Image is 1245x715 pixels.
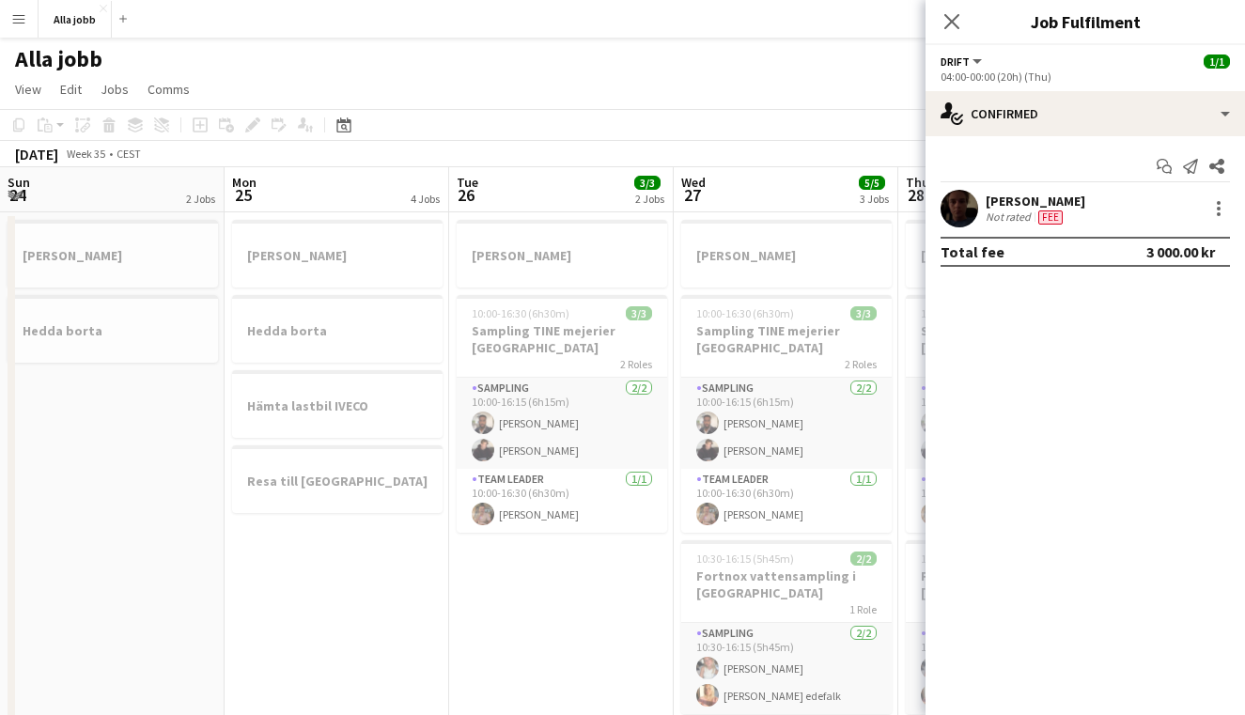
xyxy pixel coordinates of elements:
app-card-role: Sampling2/210:30-16:15 (5h45m)[PERSON_NAME][PERSON_NAME] edefalk [681,623,892,714]
div: 2 Jobs [186,192,215,206]
span: Edit [60,81,82,98]
app-card-role: Sampling2/210:00-16:15 (6h15m)[PERSON_NAME][PERSON_NAME] [457,378,667,469]
app-job-card: Hedda borta [8,295,218,363]
a: Jobs [93,77,136,101]
app-job-card: [PERSON_NAME] [906,220,1116,288]
span: 27 [678,184,706,206]
span: 26 [454,184,478,206]
app-card-role: Sampling2/210:00-16:15 (6h15m)[PERSON_NAME][PERSON_NAME] [906,378,1116,469]
div: Total fee [941,242,1004,261]
h3: [PERSON_NAME] [8,247,218,264]
app-job-card: [PERSON_NAME] [232,220,443,288]
h3: Hedda borta [232,322,443,339]
a: Comms [140,77,197,101]
h3: Hedda borta [8,322,218,339]
h3: Sampling TINE mejerier [GEOGRAPHIC_DATA] [906,322,1116,356]
div: Crew has different fees then in role [1035,210,1066,225]
span: 2 Roles [620,357,652,371]
h3: Fortnox vattensampling i [GEOGRAPHIC_DATA] [681,567,892,601]
app-card-role: Team Leader1/110:00-16:30 (6h30m)[PERSON_NAME] [457,469,667,533]
span: Wed [681,174,706,191]
a: Edit [53,77,89,101]
app-card-role: Sampling2/210:00-16:15 (6h15m)[PERSON_NAME][PERSON_NAME] [681,378,892,469]
span: 3/3 [626,306,652,320]
span: Jobs [101,81,129,98]
app-job-card: 10:00-16:30 (6h30m)3/3Sampling TINE mejerier [GEOGRAPHIC_DATA]2 RolesSampling2/210:00-16:15 (6h15... [906,295,1116,533]
h3: Resa till [GEOGRAPHIC_DATA] [232,473,443,490]
div: 2 Jobs [635,192,664,206]
span: Comms [148,81,190,98]
app-job-card: [PERSON_NAME] [681,220,892,288]
span: 3/3 [634,176,661,190]
div: CEST [117,147,141,161]
span: 2/2 [850,552,877,566]
span: Drift [941,54,970,69]
h3: [PERSON_NAME] [681,247,892,264]
h3: [PERSON_NAME] [906,247,1116,264]
span: 28 [903,184,929,206]
button: Drift [941,54,985,69]
div: 3 Jobs [860,192,889,206]
div: Confirmed [926,91,1245,136]
div: [PERSON_NAME] [986,193,1085,210]
div: Not rated [986,210,1035,225]
span: 10:30-16:15 (5h45m) [696,552,794,566]
app-card-role: Team Leader1/110:00-16:30 (6h30m)[PERSON_NAME] [906,469,1116,533]
app-job-card: Hedda borta [232,295,443,363]
div: 4 Jobs [411,192,440,206]
span: 10:00-16:30 (6h30m) [921,306,1019,320]
span: Mon [232,174,257,191]
span: View [15,81,41,98]
app-job-card: Hämta lastbil IVECO [232,370,443,438]
span: 2 Roles [845,357,877,371]
span: 25 [229,184,257,206]
span: Thu [906,174,929,191]
app-job-card: 10:30-16:15 (5h45m)2/2Fortnox vattensampling i [GEOGRAPHIC_DATA]1 RoleSampling2/210:30-16:15 (5h4... [681,540,892,714]
span: Week 35 [62,147,109,161]
span: 5/5 [859,176,885,190]
h3: [PERSON_NAME] [232,247,443,264]
app-job-card: 10:00-16:30 (6h30m)3/3Sampling TINE mejerier [GEOGRAPHIC_DATA]2 RolesSampling2/210:00-16:15 (6h15... [681,295,892,533]
span: 10:00-16:30 (6h30m) [472,306,569,320]
app-job-card: Resa till [GEOGRAPHIC_DATA] [232,445,443,513]
span: Fee [1038,210,1063,225]
h3: Hämta lastbil IVECO [232,397,443,414]
app-job-card: 10:30-16:15 (5h45m)2/2Fortnox vattensampling i [GEOGRAPHIC_DATA]1 RoleSampling2/210:30-16:15 (5h4... [906,540,1116,714]
span: 3/3 [850,306,877,320]
h1: Alla jobb [15,45,102,73]
h3: Job Fulfilment [926,9,1245,34]
app-card-role: Sampling2/210:30-16:15 (5h45m)[PERSON_NAME][PERSON_NAME] edefalk [906,623,1116,714]
div: [DATE] [15,145,58,163]
span: Tue [457,174,478,191]
div: 3 000.00 kr [1146,242,1215,261]
a: View [8,77,49,101]
h3: [PERSON_NAME] [457,247,667,264]
span: Sun [8,174,30,191]
h3: Fortnox vattensampling i [GEOGRAPHIC_DATA] [906,567,1116,601]
span: 24 [5,184,30,206]
span: 10:00-16:30 (6h30m) [696,306,794,320]
span: 1/1 [1204,54,1230,69]
h3: Sampling TINE mejerier [GEOGRAPHIC_DATA] [681,322,892,356]
button: Alla jobb [39,1,112,38]
div: [PERSON_NAME] [8,220,218,288]
div: 04:00-00:00 (20h) (Thu) [941,70,1230,84]
h3: Sampling TINE mejerier [GEOGRAPHIC_DATA] [457,322,667,356]
span: 1 Role [849,602,877,616]
app-card-role: Team Leader1/110:00-16:30 (6h30m)[PERSON_NAME] [681,469,892,533]
app-job-card: [PERSON_NAME] [457,220,667,288]
app-job-card: 10:00-16:30 (6h30m)3/3Sampling TINE mejerier [GEOGRAPHIC_DATA]2 RolesSampling2/210:00-16:15 (6h15... [457,295,667,533]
